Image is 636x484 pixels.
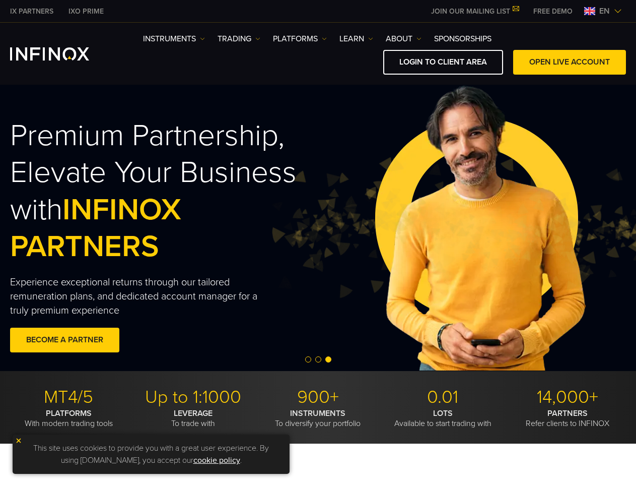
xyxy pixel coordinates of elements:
a: LOGIN TO CLIENT AREA [383,50,503,75]
a: INFINOX MENU [526,6,580,17]
p: MT4/5 [10,386,127,408]
p: Refer clients to INFINOX [509,408,626,429]
a: OPEN LIVE ACCOUNT [513,50,626,75]
p: This site uses cookies to provide you with a great user experience. By using [DOMAIN_NAME], you a... [18,440,285,469]
a: Learn [339,33,373,45]
img: yellow close icon [15,437,22,444]
p: To trade with [135,408,252,429]
a: TRADING [218,33,260,45]
a: INFINOX [3,6,61,17]
strong: LEVERAGE [174,408,213,418]
a: INFINOX [61,6,111,17]
p: Up to 1:1000 [135,386,252,408]
a: BECOME A PARTNER [10,328,119,352]
strong: INSTRUMENTS [290,408,345,418]
a: INFINOX Logo [10,47,113,60]
strong: PARTNERS [547,408,588,418]
a: PLATFORMS [273,33,327,45]
h2: Premium Partnership, Elevate Your Business with [10,117,336,265]
p: With modern trading tools [10,408,127,429]
p: 14,000+ [509,386,626,408]
a: JOIN OUR MAILING LIST [423,7,526,16]
strong: LOTS [433,408,453,418]
p: 0.01 [384,386,502,408]
p: Experience exceptional returns through our tailored remuneration plans, and dedicated account man... [10,275,271,318]
p: 900+ [259,386,377,408]
strong: PLATFORMS [46,408,92,418]
span: INFINOX PARTNERS [10,192,181,265]
a: SPONSORSHIPS [434,33,491,45]
a: Instruments [143,33,205,45]
span: en [595,5,614,17]
a: cookie policy [193,455,240,465]
span: Go to slide 1 [305,356,311,362]
p: To diversify your portfolio [259,408,377,429]
span: Go to slide 3 [325,356,331,362]
a: ABOUT [386,33,421,45]
span: Go to slide 2 [315,356,321,362]
p: Available to start trading with [384,408,502,429]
